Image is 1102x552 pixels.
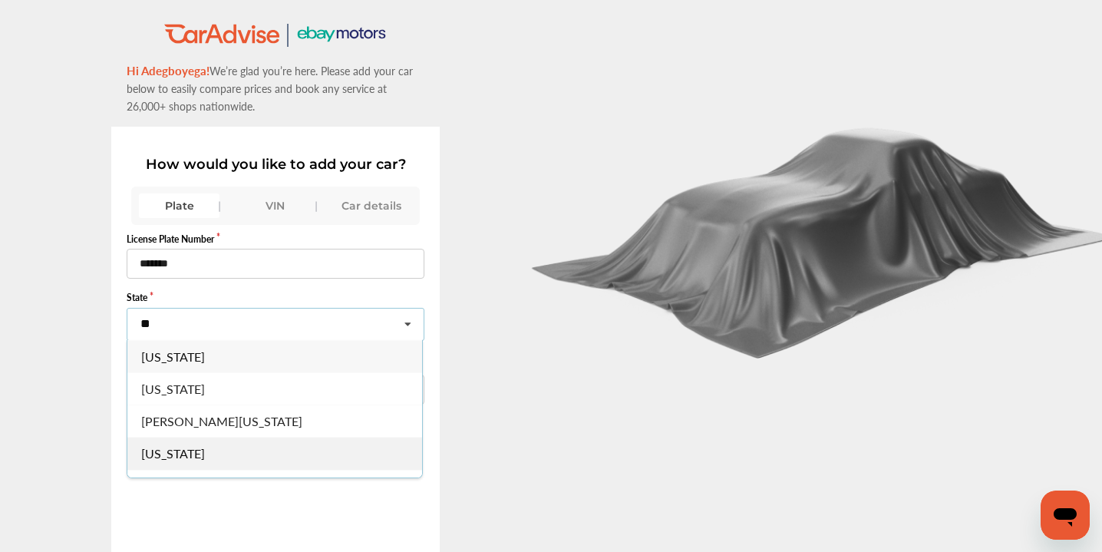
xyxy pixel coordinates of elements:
[127,62,210,78] span: Hi Adegboyega!
[235,193,315,218] div: VIN
[127,233,424,246] label: License Plate Number
[332,193,412,218] div: Car details
[141,380,205,398] span: [US_STATE]
[141,477,205,494] span: [US_STATE]
[139,193,219,218] div: Plate
[127,63,413,114] span: We’re glad you’re here. Please add your car below to easily compare prices and book any service a...
[127,156,424,173] p: How would you like to add your car?
[141,445,205,462] span: [US_STATE]
[141,348,205,365] span: [US_STATE]
[127,291,424,304] label: State
[1041,491,1090,540] iframe: Button to launch messaging window
[141,412,302,430] span: [PERSON_NAME][US_STATE]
